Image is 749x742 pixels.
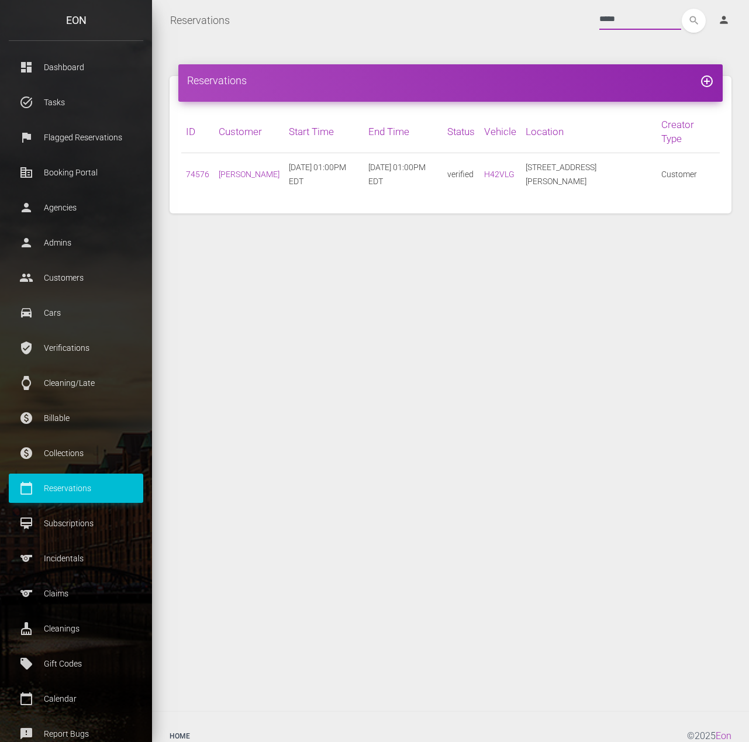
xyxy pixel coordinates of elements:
th: Start Time [284,111,364,153]
i: add_circle_outline [700,74,714,88]
th: ID [181,111,214,153]
p: Tasks [18,94,134,111]
th: Creator Type [657,111,720,153]
a: watch Cleaning/Late [9,368,143,398]
a: people Customers [9,263,143,292]
p: Flagged Reservations [18,129,134,146]
a: paid Collections [9,439,143,468]
a: person Admins [9,228,143,257]
p: Cleaning/Late [18,374,134,392]
p: Admins [18,234,134,251]
a: calendar_today Reservations [9,474,143,503]
th: Location [521,111,657,153]
p: Calendar [18,690,134,708]
a: Reservations [170,6,230,35]
p: Reservations [18,479,134,497]
a: sports Incidentals [9,544,143,573]
p: Collections [18,444,134,462]
td: verified [443,153,479,196]
p: Customers [18,269,134,287]
p: Booking Portal [18,164,134,181]
p: Cars [18,304,134,322]
a: local_offer Gift Codes [9,649,143,678]
a: H42VLG [484,170,515,179]
h4: Reservations [187,73,714,88]
p: Subscriptions [18,515,134,532]
a: add_circle_outline [700,74,714,87]
i: person [718,14,730,26]
a: card_membership Subscriptions [9,509,143,538]
a: flag Flagged Reservations [9,123,143,152]
a: [PERSON_NAME] [219,170,279,179]
td: [DATE] 01:00PM EDT [284,153,364,196]
a: sports Claims [9,579,143,608]
p: Gift Codes [18,655,134,672]
td: [DATE] 01:00PM EDT [364,153,443,196]
a: cleaning_services Cleanings [9,614,143,643]
a: person Agencies [9,193,143,222]
a: task_alt Tasks [9,88,143,117]
td: [STREET_ADDRESS][PERSON_NAME] [521,153,657,196]
th: Status [443,111,479,153]
th: End Time [364,111,443,153]
a: drive_eta Cars [9,298,143,327]
a: calendar_today Calendar [9,684,143,713]
th: Vehicle [479,111,521,153]
a: corporate_fare Booking Portal [9,158,143,187]
button: search [682,9,706,33]
p: Claims [18,585,134,602]
p: Verifications [18,339,134,357]
p: Dashboard [18,58,134,76]
a: verified_user Verifications [9,333,143,363]
a: person [709,9,740,32]
p: Incidentals [18,550,134,567]
p: Cleanings [18,620,134,637]
p: Billable [18,409,134,427]
td: Customer [657,153,720,196]
p: Agencies [18,199,134,216]
a: Eon [716,730,731,741]
a: 74576 [186,170,209,179]
a: paid Billable [9,403,143,433]
th: Customer [214,111,284,153]
a: dashboard Dashboard [9,53,143,82]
